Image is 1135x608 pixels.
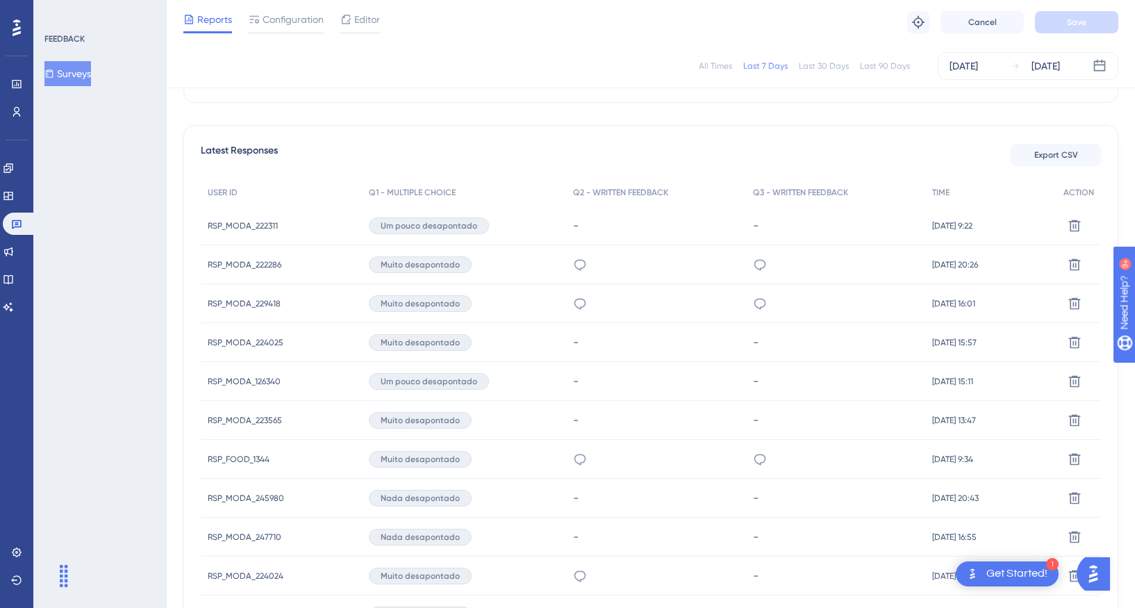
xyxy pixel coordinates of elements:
[208,454,270,465] span: RSP_FOOD_1344
[941,11,1024,33] button: Cancel
[1063,187,1094,198] span: ACTION
[208,259,281,270] span: RSP_MODA_222286
[932,493,979,504] span: [DATE] 20:43
[381,493,460,504] span: Nada desapontado
[201,142,278,167] span: Latest Responses
[381,376,477,387] span: Um pouco desapontado
[44,61,91,86] button: Surveys
[932,532,977,543] span: [DATE] 16:55
[381,532,460,543] span: Nada desapontado
[208,570,283,582] span: RSP_MODA_224024
[208,532,281,543] span: RSP_MODA_247710
[573,491,739,504] div: -
[208,220,278,231] span: RSP_MODA_222311
[208,337,283,348] span: RSP_MODA_224025
[932,376,973,387] span: [DATE] 15:11
[53,555,75,597] div: Arrastar
[208,493,284,504] span: RSP_MODA_245980
[956,561,1059,586] div: Open Get Started! checklist, remaining modules: 1
[573,530,739,543] div: -
[932,187,950,198] span: TIME
[1034,149,1078,161] span: Export CSV
[753,336,919,349] div: -
[381,259,460,270] span: Muito desapontado
[932,259,978,270] span: [DATE] 20:26
[753,413,919,427] div: -
[381,220,477,231] span: Um pouco desapontado
[932,220,972,231] span: [DATE] 9:22
[743,60,788,72] div: Last 7 Days
[33,3,87,20] span: Need Help?
[1067,17,1086,28] span: Save
[964,566,981,582] img: launcher-image-alternative-text
[986,566,1047,582] div: Get Started!
[753,569,919,582] div: -
[94,7,103,18] div: 9+
[197,11,232,28] span: Reports
[1035,11,1118,33] button: Save
[381,415,460,426] span: Muito desapontado
[932,298,975,309] span: [DATE] 16:01
[573,336,739,349] div: -
[753,530,919,543] div: -
[799,60,849,72] div: Last 30 Days
[932,415,976,426] span: [DATE] 13:47
[932,337,977,348] span: [DATE] 15:57
[381,454,460,465] span: Muito desapontado
[381,337,460,348] span: Muito desapontado
[354,11,380,28] span: Editor
[573,187,668,198] span: Q2 - WRITTEN FEEDBACK
[208,376,281,387] span: RSP_MODA_126340
[573,375,739,388] div: -
[381,570,460,582] span: Muito desapontado
[1032,58,1060,74] div: [DATE]
[44,33,85,44] div: FEEDBACK
[699,60,732,72] div: All Times
[1011,144,1101,166] button: Export CSV
[968,17,997,28] span: Cancel
[208,298,281,309] span: RSP_MODA_229418
[1077,553,1118,595] iframe: UserGuiding AI Assistant Launcher
[573,413,739,427] div: -
[932,454,973,465] span: [DATE] 9:34
[208,187,238,198] span: USER ID
[753,219,919,232] div: -
[950,58,978,74] div: [DATE]
[860,60,910,72] div: Last 90 Days
[753,187,848,198] span: Q3 - WRITTEN FEEDBACK
[753,375,919,388] div: -
[263,11,324,28] span: Configuration
[381,298,460,309] span: Muito desapontado
[369,187,456,198] span: Q1 - MULTIPLE CHOICE
[753,491,919,504] div: -
[573,219,739,232] div: -
[932,570,975,582] span: [DATE] 16:22
[208,415,282,426] span: RSP_MODA_223565
[1046,558,1059,570] div: 1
